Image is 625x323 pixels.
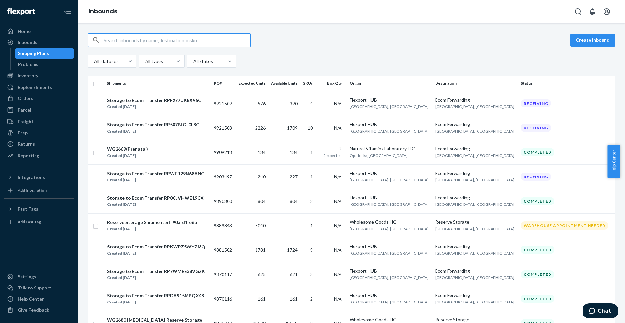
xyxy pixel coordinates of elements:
[607,145,620,178] button: Help Center
[107,195,204,201] div: Storage to Ecom Transfer RP0CJVHWE19CX
[18,39,37,46] div: Inbounds
[107,219,197,226] div: Reserve Storage Shipment STI90afd1fe6a
[258,101,266,106] span: 576
[435,129,514,133] span: [GEOGRAPHIC_DATA], [GEOGRAPHIC_DATA]
[107,97,201,104] div: Storage to Ecom Transfer RPF277UK8X96C
[107,250,205,257] div: Created [DATE]
[18,130,28,136] div: Prep
[107,128,199,134] div: Created [DATE]
[290,101,298,106] span: 390
[350,243,430,250] div: Flexport HUB
[350,97,430,103] div: Flexport HUB
[104,34,250,47] input: Search inbounds by name, destination, msku...
[4,37,74,48] a: Inbounds
[107,152,148,159] div: Created [DATE]
[18,174,45,181] div: Integrations
[258,174,266,179] span: 240
[211,76,235,91] th: PO#
[18,50,49,57] div: Shipping Plans
[572,5,585,18] button: Open Search Box
[18,28,31,35] div: Home
[347,76,433,91] th: Origin
[323,153,342,158] span: 2 expected
[435,121,516,128] div: Ecom Forwarding
[310,174,313,179] span: 1
[211,287,235,311] td: 9870116
[334,247,342,253] span: N/A
[435,251,514,256] span: [GEOGRAPHIC_DATA], [GEOGRAPHIC_DATA]
[4,305,74,315] button: Give Feedback
[350,219,430,225] div: Wholesome Goods HQ
[211,189,235,213] td: 9890300
[521,246,554,254] div: Completed
[18,119,34,125] div: Freight
[435,202,514,207] span: [GEOGRAPHIC_DATA], [GEOGRAPHIC_DATA]
[435,104,514,109] span: [GEOGRAPHIC_DATA], [GEOGRAPHIC_DATA]
[521,173,551,181] div: Receiving
[435,316,516,323] div: Reserve Storage
[321,146,342,152] div: 2
[107,146,148,152] div: WG2669(Prenatal)
[435,153,514,158] span: [GEOGRAPHIC_DATA], [GEOGRAPHIC_DATA]
[258,149,266,155] span: 134
[15,48,75,59] a: Shipping Plans
[104,76,211,91] th: Shipments
[211,140,235,164] td: 9909218
[290,149,298,155] span: 134
[350,146,430,152] div: Natural Vitamins Laboratory LLC
[4,82,74,92] a: Replenishments
[600,5,613,18] button: Open account menu
[586,5,599,18] button: Open notifications
[4,70,74,81] a: Inventory
[4,26,74,36] a: Home
[521,197,554,205] div: Completed
[290,272,298,277] span: 621
[433,76,518,91] th: Destination
[61,5,74,18] button: Close Navigation
[4,139,74,149] a: Returns
[310,101,313,106] span: 4
[18,296,44,302] div: Help Center
[4,185,74,196] a: Add Integration
[350,275,429,280] span: [GEOGRAPHIC_DATA], [GEOGRAPHIC_DATA]
[435,146,516,152] div: Ecom Forwarding
[310,198,313,204] span: 3
[93,58,94,64] input: All statuses
[521,295,554,303] div: Completed
[107,268,205,274] div: Storage to Ecom Transfer RP7WMEE38VGZK
[521,124,551,132] div: Receiving
[4,105,74,115] a: Parcel
[350,316,430,323] div: Wholesome Goods HQ
[350,226,429,231] span: [GEOGRAPHIC_DATA], [GEOGRAPHIC_DATA]
[521,148,554,156] div: Completed
[350,202,429,207] span: [GEOGRAPHIC_DATA], [GEOGRAPHIC_DATA]
[350,104,429,109] span: [GEOGRAPHIC_DATA], [GEOGRAPHIC_DATA]
[435,268,516,274] div: Ecom Forwarding
[310,272,313,277] span: 3
[310,247,313,253] span: 9
[570,34,615,47] button: Create inbound
[4,128,74,138] a: Prep
[350,170,430,176] div: Flexport HUB
[4,150,74,161] a: Reporting
[107,170,204,177] div: Storage to Ecom Transfer RPWFR29N68ANC
[4,283,74,293] button: Talk to Support
[18,61,38,68] div: Problems
[350,194,430,201] div: Flexport HUB
[89,8,117,15] a: Inbounds
[435,226,514,231] span: [GEOGRAPHIC_DATA], [GEOGRAPHIC_DATA]
[294,223,298,228] span: —
[107,104,201,110] div: Created [DATE]
[258,198,266,204] span: 804
[18,219,41,225] div: Add Fast Tag
[18,206,38,212] div: Fast Tags
[308,125,313,131] span: 10
[334,125,342,131] span: N/A
[4,117,74,127] a: Freight
[15,59,75,70] a: Problems
[18,72,38,79] div: Inventory
[334,101,342,106] span: N/A
[310,296,313,302] span: 2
